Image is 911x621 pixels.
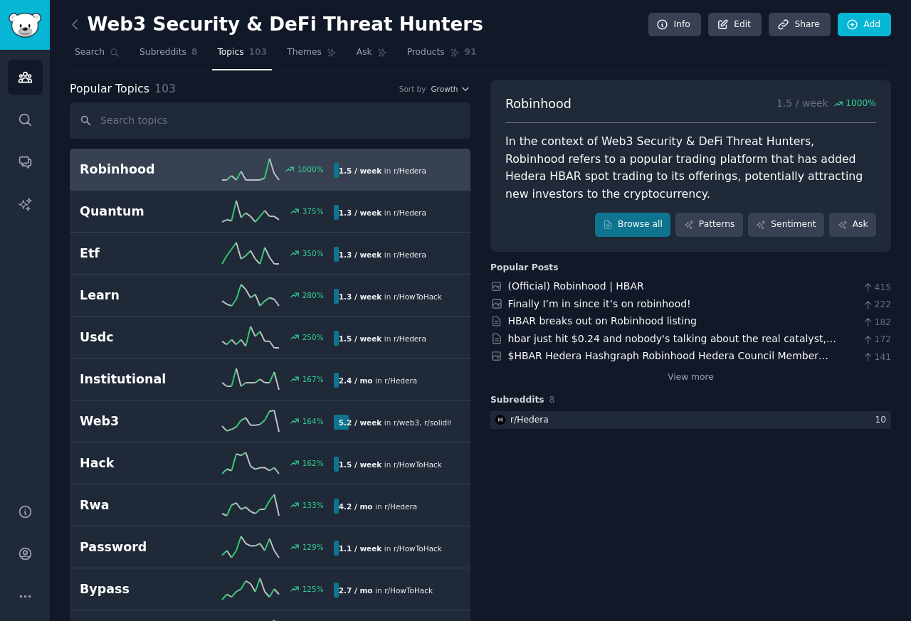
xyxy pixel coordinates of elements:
[287,46,322,59] span: Themes
[334,205,431,220] div: in
[431,84,458,94] span: Growth
[70,233,470,275] a: Etf350%1.3 / weekin r/Hedera
[708,13,762,37] a: Edit
[334,415,451,430] div: in
[748,213,824,237] a: Sentiment
[70,80,149,98] span: Popular Topics
[80,287,206,304] h2: Learn
[339,544,382,553] b: 1.1 / week
[384,376,417,385] span: r/ Hedera
[394,460,442,469] span: r/ HowToHack
[352,41,392,70] a: Ask
[70,400,470,442] a: Web3164%5.2 / weekin r/web3,r/solidity
[508,298,691,309] a: Finally I’m in since it’s on robinhood!
[875,414,891,427] div: 10
[80,203,206,221] h2: Quantum
[675,213,742,237] a: Patterns
[80,413,206,430] h2: Web3
[394,334,426,343] span: r/ Hedera
[70,568,470,610] a: Bypass125%2.7 / moin r/HowToHack
[490,262,559,275] div: Popular Posts
[334,373,423,388] div: in
[384,586,433,595] span: r/ HowToHack
[431,84,470,94] button: Growth
[70,526,470,568] a: Password129%1.1 / weekin r/HowToHack
[339,376,373,385] b: 2.4 / mo
[334,541,447,556] div: in
[75,46,105,59] span: Search
[339,460,382,469] b: 1.5 / week
[70,317,470,359] a: Usdc250%1.5 / weekin r/Hedera
[505,95,572,113] span: Robinhood
[384,502,417,511] span: r/ Hedera
[846,97,876,110] span: 1000 %
[510,414,549,427] div: r/ Hedera
[302,458,324,468] div: 162 %
[302,500,324,510] div: 133 %
[424,418,457,427] span: r/ solidity
[339,292,382,301] b: 1.3 / week
[339,586,373,595] b: 2.7 / mo
[508,315,697,327] a: HBAR breaks out on Robinhood listing
[339,502,373,511] b: 4.2 / mo
[334,583,438,598] div: in
[9,13,41,38] img: GummySearch logo
[302,374,324,384] div: 167 %
[334,331,431,346] div: in
[191,46,198,59] span: 8
[70,102,470,139] input: Search topics
[80,161,206,179] h2: Robinhood
[70,275,470,317] a: Learn280%1.3 / weekin r/HowToHack
[339,334,382,343] b: 1.5 / week
[302,332,324,342] div: 250 %
[80,329,206,346] h2: Usdc
[394,208,426,217] span: r/ Hedera
[862,317,891,329] span: 182
[505,133,876,203] div: In the context of Web3 Security & DeFi Threat Hunters, Robinhood refers to a popular trading plat...
[862,351,891,364] span: 141
[334,289,447,304] div: in
[334,247,431,262] div: in
[648,13,701,37] a: Info
[297,164,324,174] div: 1000 %
[829,213,876,237] a: Ask
[80,580,206,598] h2: Bypass
[80,497,206,514] h2: Rwa
[339,418,382,427] b: 5.2 / week
[465,46,477,59] span: 91
[862,299,891,312] span: 222
[80,455,206,472] h2: Hack
[302,248,324,258] div: 350 %
[70,442,470,484] a: Hack162%1.5 / weekin r/HowToHack
[334,457,447,472] div: in
[217,46,243,59] span: Topics
[80,371,206,388] h2: Institutional
[302,416,324,426] div: 164 %
[419,418,421,427] span: ,
[70,359,470,400] a: Institutional167%2.4 / moin r/Hedera
[139,46,186,59] span: Subreddits
[339,166,382,175] b: 1.5 / week
[334,499,423,514] div: in
[394,292,442,301] span: r/ HowToHack
[282,41,342,70] a: Themes
[508,350,855,406] a: $HBAR Hedera Hashgraph Robinhood Hedera Council Member @BitGo has been in the news big time latel...
[249,46,268,59] span: 103
[302,290,324,300] div: 280 %
[394,250,426,259] span: r/ Hedera
[549,395,555,405] span: 8
[357,46,372,59] span: Ask
[70,14,483,36] h2: Web3 Security & DeFi Threat Hunters
[595,213,671,237] a: Browse all
[862,282,891,294] span: 415
[70,41,125,70] a: Search
[80,538,206,556] h2: Password
[70,484,470,526] a: Rwa133%4.2 / moin r/Hedera
[490,411,891,429] a: Hederar/Hedera10
[394,418,419,427] span: r/ web3
[776,95,876,113] p: 1.5 / week
[862,334,891,346] span: 172
[508,280,644,292] a: (Official) Robinhood | HBAR
[135,41,202,70] a: Subreddits8
[334,163,431,178] div: in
